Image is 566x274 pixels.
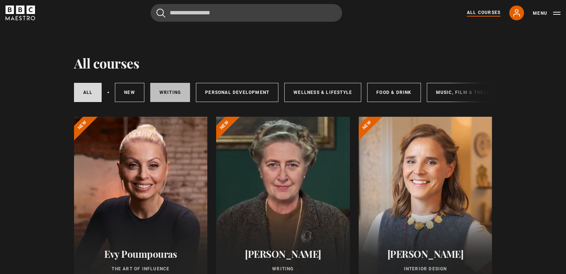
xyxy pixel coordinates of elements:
a: Music, Film & Theatre [427,83,505,102]
a: All Courses [467,9,500,17]
button: Submit the search query [157,8,165,18]
a: Personal Development [196,83,278,102]
a: Wellness & Lifestyle [284,83,361,102]
p: Writing [225,266,341,272]
h2: [PERSON_NAME] [225,248,341,260]
p: The Art of Influence [83,266,199,272]
input: Search [151,4,342,22]
a: Food & Drink [367,83,421,102]
a: All [74,83,102,102]
h2: [PERSON_NAME] [368,248,484,260]
a: Writing [150,83,190,102]
svg: BBC Maestro [6,6,35,20]
h2: Evy Poumpouras [83,248,199,260]
h1: All courses [74,55,140,71]
a: New [115,83,144,102]
button: Toggle navigation [533,10,560,17]
p: Interior Design [368,266,484,272]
